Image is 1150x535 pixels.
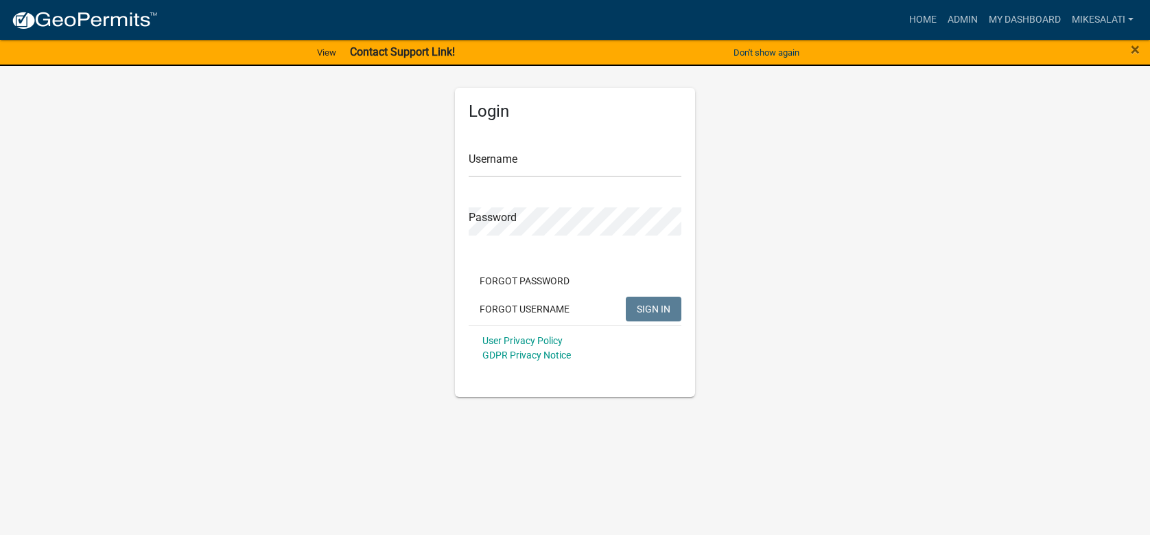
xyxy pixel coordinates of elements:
[469,297,580,321] button: Forgot Username
[482,335,563,346] a: User Privacy Policy
[469,269,580,293] button: Forgot Password
[350,45,455,58] strong: Contact Support Link!
[312,41,342,64] a: View
[728,41,805,64] button: Don't show again
[469,102,681,122] h5: Login
[1131,41,1140,58] button: Close
[626,297,681,321] button: SIGN IN
[1066,7,1139,33] a: MikeSalati
[904,7,942,33] a: Home
[942,7,983,33] a: Admin
[482,350,571,361] a: GDPR Privacy Notice
[637,303,670,314] span: SIGN IN
[1131,40,1140,59] span: ×
[983,7,1066,33] a: My Dashboard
